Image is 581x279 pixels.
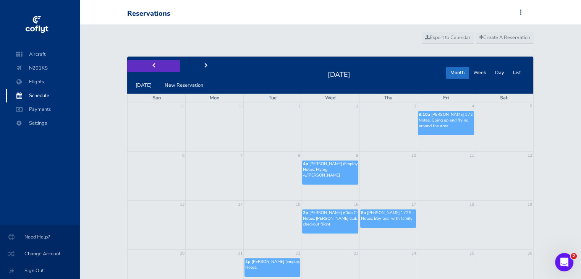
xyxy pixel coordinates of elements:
[411,201,417,208] a: 17
[361,216,415,221] p: Notes: Bay tour with family
[303,161,308,167] span: 4p
[425,34,471,41] span: Export to Calendar
[446,67,469,79] button: Month
[323,68,355,79] h2: [DATE]
[353,250,359,257] a: 23
[303,210,308,216] span: 2p
[431,112,496,117] span: [PERSON_NAME] 172S - N201KS
[527,250,533,257] a: 26
[179,201,185,208] a: 13
[9,264,70,277] span: Sign Out
[237,102,243,110] a: 30
[527,152,533,159] a: 12
[152,94,161,101] span: Sun
[24,13,49,36] img: coflyt logo
[14,116,72,130] span: Settings
[127,10,170,18] div: Reservations
[309,210,411,216] span: [PERSON_NAME] (Club CFI) - Cessna 172S - N201KS
[469,152,475,159] a: 11
[413,102,417,110] a: 3
[361,210,366,216] span: 8a
[297,102,301,110] a: 1
[419,112,430,117] span: 8:10a
[555,253,573,271] iframe: Intercom live chat
[325,94,335,101] span: Wed
[303,216,357,227] p: Notes: [PERSON_NAME] club checkout flight
[9,230,70,244] span: Need Help?
[353,201,359,208] a: 16
[295,250,301,257] a: 22
[469,67,491,79] button: Week
[571,253,577,259] span: 2
[527,201,533,208] a: 19
[508,67,526,79] button: List
[237,201,243,208] a: 14
[355,152,359,159] a: 9
[9,247,70,261] span: Change Account
[269,94,277,101] span: Tue
[500,94,508,101] span: Sat
[490,67,509,79] button: Day
[476,32,534,44] a: Create A Reservation
[469,201,475,208] a: 18
[479,34,530,41] span: Create A Reservation
[367,210,432,216] span: [PERSON_NAME] 172S - N201KS
[309,161,424,167] span: [PERSON_NAME] (Employee Pilot) - Cessna 172S - N201KS
[179,250,185,257] a: 20
[181,152,185,159] a: 6
[443,94,449,101] span: Fri
[411,250,417,257] a: 24
[297,152,301,159] a: 8
[14,75,72,89] span: Flights
[295,201,301,208] a: 15
[529,102,533,110] a: 5
[127,60,180,72] button: prev
[411,152,417,159] a: 10
[384,94,392,101] span: Thu
[240,152,243,159] a: 7
[14,102,72,116] span: Payments
[419,117,473,129] p: Notes: Going up and flying around the area
[210,94,219,101] span: Mon
[245,264,299,270] p: Notes:
[422,32,474,44] a: Export to Calendar
[252,259,366,264] span: [PERSON_NAME] (Employee Pilot) - Cessna 172S - N201KS
[180,60,233,72] button: next
[179,102,185,110] a: 29
[14,61,72,75] span: N201KS
[471,102,475,110] a: 4
[245,259,251,264] span: 4p
[237,250,243,257] a: 21
[131,79,156,91] button: [DATE]
[469,250,475,257] a: 25
[303,167,357,178] p: Notes: Flying w/[PERSON_NAME]
[160,79,208,91] button: New Reservation
[355,102,359,110] a: 2
[14,47,72,61] span: Aircraft
[14,89,72,102] span: Schedule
